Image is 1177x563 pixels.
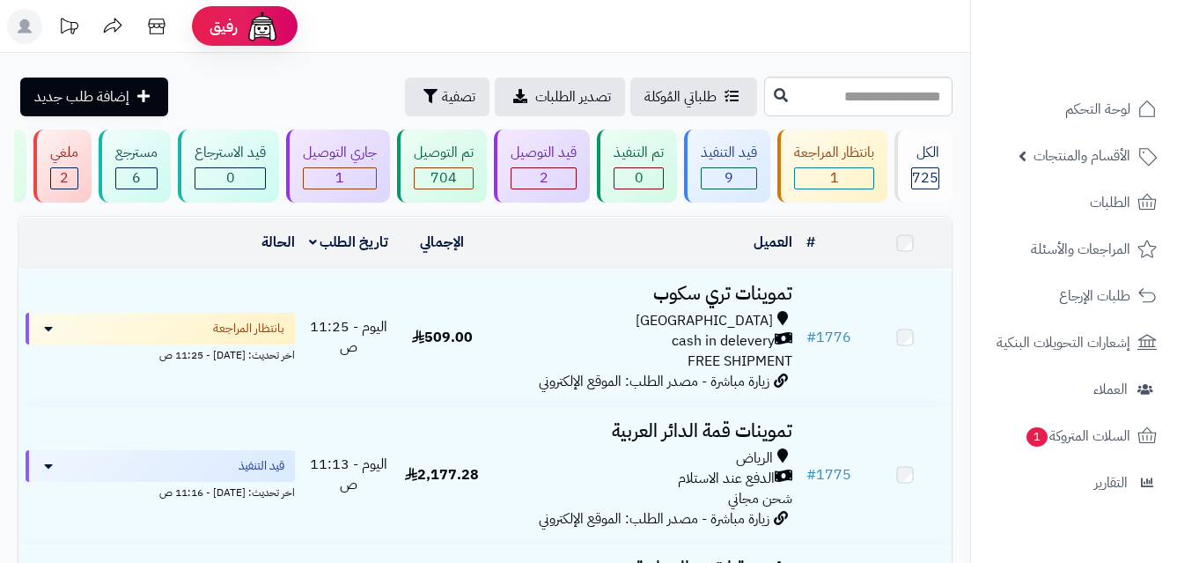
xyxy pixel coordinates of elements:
[688,351,792,372] span: FREE SHIPMENT
[794,143,874,163] div: بانتظار المراجعة
[539,508,769,530] span: زيارة مباشرة - مصدر الطلب: الموقع الإلكتروني
[806,327,816,348] span: #
[195,168,265,189] div: 0
[195,143,266,163] div: قيد الاسترجاع
[30,130,95,203] a: ملغي 2
[680,130,774,203] a: قيد التنفيذ 9
[303,143,377,163] div: جاري التوصيل
[394,130,490,203] a: تم التوصيل 704
[702,168,756,189] div: 9
[26,344,295,363] div: اخر تحديث: [DATE] - 11:25 ص
[678,469,775,489] span: الدفع عند الاستلام
[405,464,479,485] span: 2,177.28
[309,232,389,253] a: تاريخ الطلب
[1025,424,1130,448] span: السلات المتروكة
[630,78,757,116] a: طلباتي المُوكلة
[911,143,939,163] div: الكل
[20,78,168,116] a: إضافة طلب جديد
[283,130,394,203] a: جاري التوصيل 1
[982,228,1166,270] a: المراجعات والأسئلة
[310,454,387,495] span: اليوم - 11:13 ص
[1026,427,1048,447] span: 1
[116,168,157,189] div: 6
[245,9,280,44] img: ai-face.png
[672,331,775,352] span: cash in delevery
[982,181,1166,224] a: الطلبات
[1034,144,1130,168] span: الأقسام والمنتجات
[490,130,593,203] a: قيد التوصيل 2
[806,232,815,253] a: #
[725,167,733,189] span: 9
[304,168,376,189] div: 1
[982,275,1166,317] a: طلبات الإرجاع
[982,462,1166,504] a: التقارير
[414,143,474,163] div: تم التوصيل
[261,232,295,253] a: الحالة
[47,9,91,48] a: تحديثات المنصة
[644,86,717,107] span: طلباتي المُوكلة
[495,78,625,116] a: تصدير الطلبات
[405,78,489,116] button: تصفية
[912,167,938,189] span: 725
[795,168,873,189] div: 1
[1065,97,1130,122] span: لوحة التحكم
[635,167,644,189] span: 0
[34,86,129,107] span: إضافة طلب جديد
[310,316,387,358] span: اليوم - 11:25 ص
[614,168,663,189] div: 0
[335,167,344,189] span: 1
[496,284,792,304] h3: تموينات تري سكوب
[115,143,158,163] div: مسترجع
[213,320,284,337] span: بانتظار المراجعة
[1031,237,1130,262] span: المراجعات والأسئلة
[982,415,1166,457] a: السلات المتروكة1
[982,368,1166,411] a: العملاء
[806,464,816,485] span: #
[420,232,464,253] a: الإجمالي
[1059,284,1130,308] span: طلبات الإرجاع
[174,130,283,203] a: قيد الاسترجاع 0
[415,168,473,189] div: 704
[539,371,769,392] span: زيارة مباشرة - مصدر الطلب: الموقع الإلكتروني
[51,168,77,189] div: 2
[754,232,792,253] a: العميل
[701,143,757,163] div: قيد التنفيذ
[442,86,475,107] span: تصفية
[95,130,174,203] a: مسترجع 6
[535,86,611,107] span: تصدير الطلبات
[540,167,548,189] span: 2
[891,130,956,203] a: الكل725
[132,167,141,189] span: 6
[614,143,664,163] div: تم التنفيذ
[1090,190,1130,215] span: الطلبات
[1094,470,1128,495] span: التقارير
[736,448,773,469] span: الرياض
[636,311,773,331] span: [GEOGRAPHIC_DATA]
[430,167,457,189] span: 704
[511,168,576,189] div: 2
[593,130,680,203] a: تم التنفيذ 0
[806,464,851,485] a: #1775
[60,167,69,189] span: 2
[50,143,78,163] div: ملغي
[1093,377,1128,402] span: العملاء
[496,421,792,441] h3: تموينات قمة الدائر العربية
[26,482,295,500] div: اخر تحديث: [DATE] - 11:16 ص
[1057,48,1160,85] img: logo-2.png
[239,457,284,475] span: قيد التنفيذ
[982,322,1166,364] a: إشعارات التحويلات البنكية
[511,143,577,163] div: قيد التوصيل
[728,488,792,509] span: شحن مجاني
[412,327,473,348] span: 509.00
[806,327,851,348] a: #1776
[226,167,235,189] span: 0
[774,130,891,203] a: بانتظار المراجعة 1
[997,330,1130,355] span: إشعارات التحويلات البنكية
[210,16,238,37] span: رفيق
[830,167,839,189] span: 1
[982,88,1166,130] a: لوحة التحكم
